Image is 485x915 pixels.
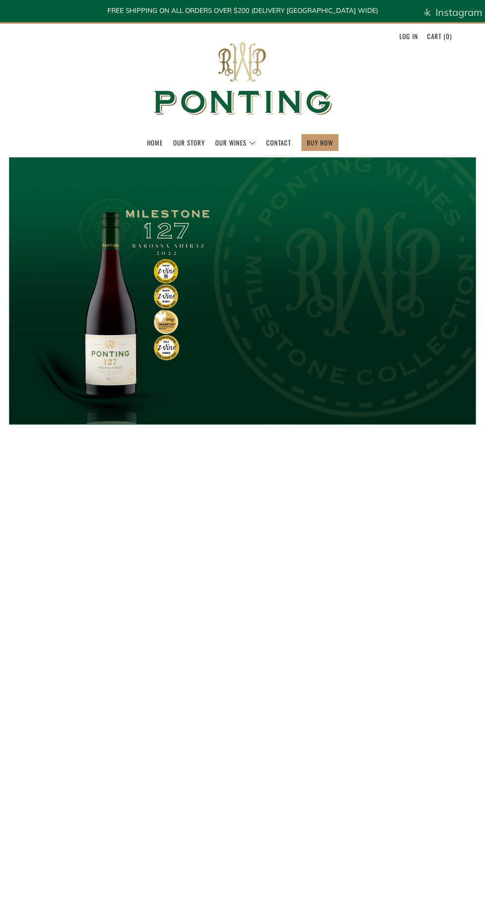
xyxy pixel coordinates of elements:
[307,135,333,150] a: BUY NOW
[427,28,452,44] a: Cart (0)
[399,28,418,44] a: Log in
[436,6,483,18] span: Instagram
[147,135,163,150] a: Home
[173,135,205,150] a: Our Story
[266,135,291,150] a: Contact
[446,31,450,41] span: 0
[436,2,483,22] a: Instagram
[144,24,341,134] img: Ponting Wines
[215,135,256,150] a: Our Wines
